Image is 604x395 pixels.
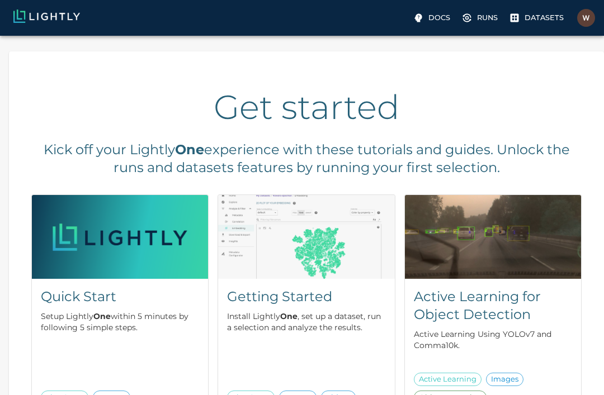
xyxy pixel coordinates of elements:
[477,12,498,23] p: Runs
[227,311,385,333] p: Install Lightly , set up a dataset, run a selection and analyze the results.
[31,87,582,127] h2: Get started
[459,9,502,27] a: Please complete one of our getting started guides to active the full UI
[41,311,199,333] p: Setup Lightly within 5 minutes by following 5 simple steps.
[414,288,572,323] h5: Active Learning for Object Detection
[410,9,455,27] label: Docs
[218,195,394,279] img: Getting Started
[93,311,111,321] b: One
[175,141,204,158] b: One
[414,329,572,351] p: Active Learning Using YOLOv7 and Comma10k.
[577,9,595,27] img: wong wong
[280,311,298,321] b: One
[31,141,582,177] h5: Kick off your Lightly experience with these tutorials and guides. Unlock the runs and datasets fe...
[13,9,80,23] img: Lightly
[414,374,481,385] span: Active Learning
[428,12,450,23] p: Docs
[32,195,208,279] img: Quick Start
[507,9,568,27] a: Please complete one of our getting started guides to active the full UI
[41,288,199,306] h5: Quick Start
[573,6,600,30] label: wong wong
[227,288,385,306] h5: Getting Started
[405,195,581,279] img: Active Learning for Object Detection
[525,12,564,23] p: Datasets
[487,374,523,385] span: Images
